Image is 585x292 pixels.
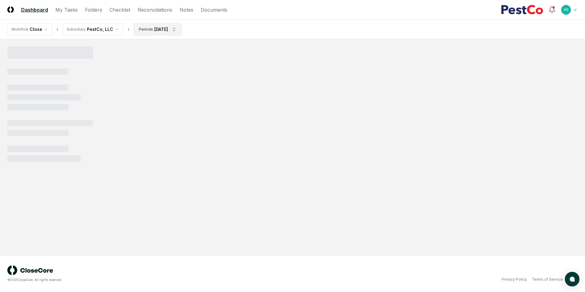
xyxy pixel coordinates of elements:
[561,4,572,15] button: AS
[154,26,168,32] div: [DATE]
[21,6,48,13] a: Dashboard
[565,272,579,286] button: atlas-launcher
[502,277,527,282] a: Privacy Policy
[11,27,28,32] div: Workflow
[55,6,78,13] a: My Tasks
[110,6,130,13] a: Checklist
[7,278,292,282] div: © 2025 CloseCore. All rights reserved.
[564,7,568,12] span: AS
[180,6,193,13] a: Notes
[7,23,182,36] nav: breadcrumb
[134,23,182,36] button: Periods[DATE]
[201,6,227,13] a: Documents
[138,6,172,13] a: Reconciliations
[139,27,153,32] div: Periods
[501,5,543,15] img: PestCo logo
[532,277,563,282] a: Terms of Service
[7,6,14,13] img: Logo
[7,265,53,275] img: logo
[67,27,86,32] div: Subsidiary
[85,6,102,13] a: Folders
